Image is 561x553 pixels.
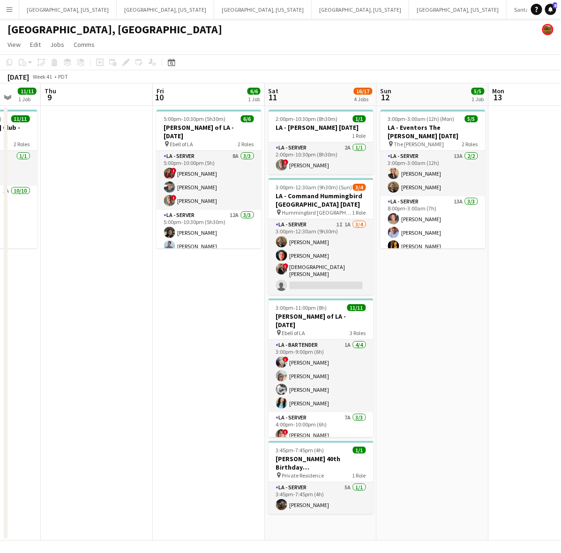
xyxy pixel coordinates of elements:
button: [GEOGRAPHIC_DATA], [US_STATE] [214,0,312,19]
span: Comms [74,40,95,49]
app-user-avatar: Rollin Hero [542,24,554,35]
button: [GEOGRAPHIC_DATA], [US_STATE] [409,0,507,19]
span: 8 [553,2,557,8]
div: [DATE] [7,72,29,82]
span: Week 41 [31,73,54,80]
a: View [4,38,24,51]
span: Edit [30,40,41,49]
a: Jobs [46,38,68,51]
button: [GEOGRAPHIC_DATA], [US_STATE] [19,0,117,19]
span: View [7,40,21,49]
h1: [GEOGRAPHIC_DATA], [GEOGRAPHIC_DATA] [7,22,222,37]
a: 8 [545,4,556,15]
button: [GEOGRAPHIC_DATA], [US_STATE] [117,0,214,19]
button: [GEOGRAPHIC_DATA], [US_STATE] [312,0,409,19]
span: Jobs [50,40,64,49]
div: PDT [58,73,68,80]
a: Edit [26,38,45,51]
a: Comms [70,38,98,51]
